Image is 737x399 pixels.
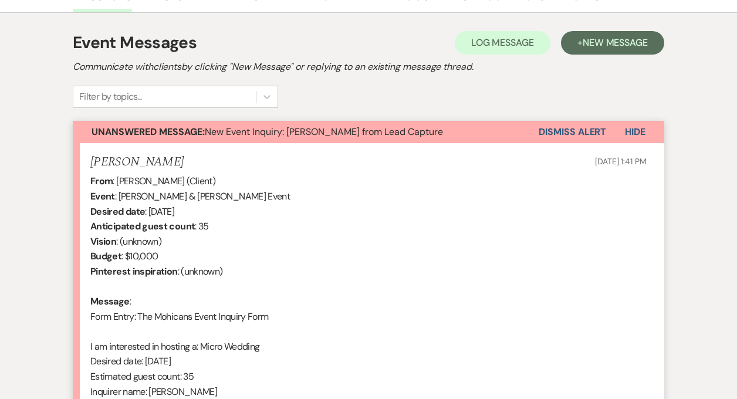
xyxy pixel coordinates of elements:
button: Hide [606,121,664,143]
h1: Event Messages [73,31,197,55]
button: Unanswered Message:New Event Inquiry: [PERSON_NAME] from Lead Capture [73,121,539,143]
h2: Communicate with clients by clicking "New Message" or replying to an existing message thread. [73,60,664,74]
div: Filter by topics... [79,90,142,104]
b: Message [90,295,130,307]
b: Pinterest inspiration [90,265,178,278]
b: Budget [90,250,121,262]
button: +New Message [561,31,664,55]
button: Dismiss Alert [539,121,606,143]
b: From [90,175,113,187]
h5: [PERSON_NAME] [90,155,184,170]
span: [DATE] 1:41 PM [595,156,647,167]
button: Log Message [455,31,550,55]
span: Log Message [471,36,534,49]
b: Desired date [90,205,145,218]
span: New Message [583,36,648,49]
b: Anticipated guest count [90,220,195,232]
span: Hide [625,126,645,138]
b: Event [90,190,115,202]
span: New Event Inquiry: [PERSON_NAME] from Lead Capture [92,126,443,138]
b: Vision [90,235,116,248]
strong: Unanswered Message: [92,126,205,138]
